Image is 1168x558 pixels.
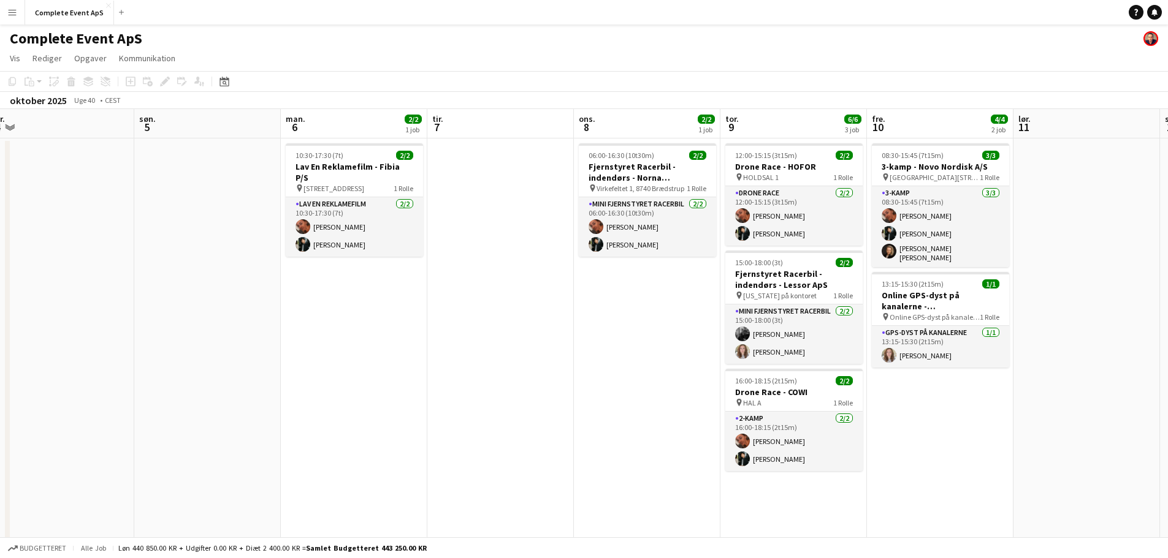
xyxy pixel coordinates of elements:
[78,543,108,552] span: Alle job
[10,29,142,48] h1: Complete Event ApS
[20,544,66,552] span: Budgetteret
[118,543,427,552] div: Løn 440 850.00 KR + Udgifter 0.00 KR + Diæt 2 400.00 KR =
[1143,31,1158,46] app-user-avatar: Christian Brøckner
[5,50,25,66] a: Vis
[69,96,100,105] span: Uge 40
[306,543,427,552] span: Samlet budgetteret 443 250.00 KR
[32,53,62,64] span: Rediger
[105,96,121,105] div: CEST
[25,1,114,25] button: Complete Event ApS
[69,50,112,66] a: Opgaver
[10,94,67,107] div: oktober 2025
[6,541,68,555] button: Budgetteret
[10,53,20,64] span: Vis
[28,50,67,66] a: Rediger
[74,53,107,64] span: Opgaver
[119,53,175,64] span: Kommunikation
[114,50,180,66] a: Kommunikation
